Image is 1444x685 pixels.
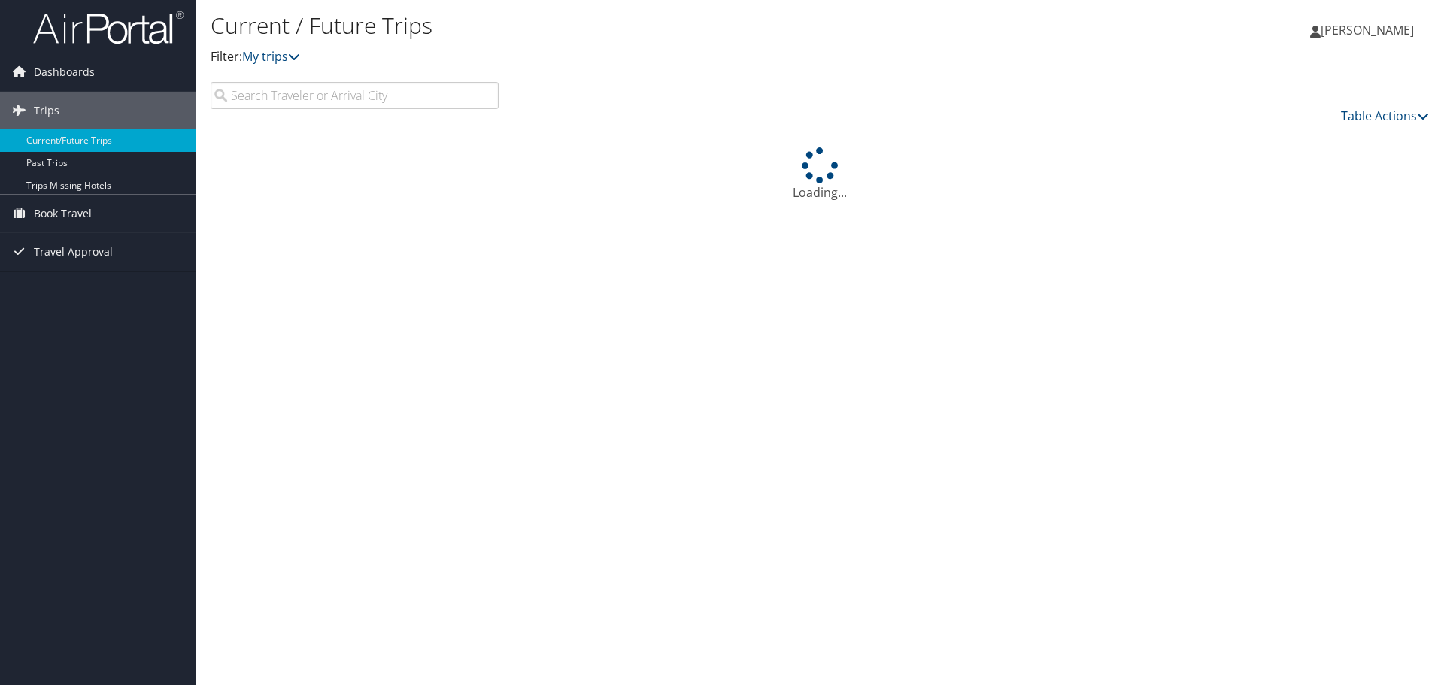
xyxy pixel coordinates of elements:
a: [PERSON_NAME] [1310,8,1429,53]
a: My trips [242,48,300,65]
input: Search Traveler or Arrival City [211,82,499,109]
a: Table Actions [1341,108,1429,124]
span: Book Travel [34,195,92,232]
img: airportal-logo.png [33,10,184,45]
span: Trips [34,92,59,129]
div: Loading... [211,147,1429,202]
h1: Current / Future Trips [211,10,1023,41]
span: Travel Approval [34,233,113,271]
span: Dashboards [34,53,95,91]
p: Filter: [211,47,1023,67]
span: [PERSON_NAME] [1321,22,1414,38]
